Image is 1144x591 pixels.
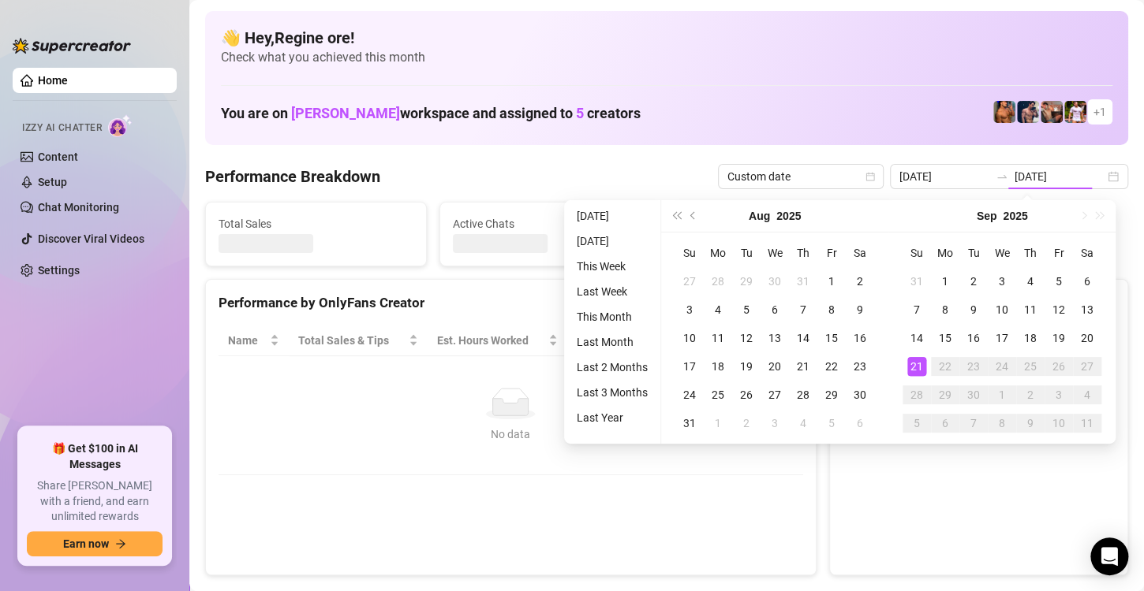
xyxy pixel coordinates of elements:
[1015,168,1105,185] input: End date
[38,176,67,188] a: Setup
[27,441,163,472] span: 🎁 Get $100 in AI Messages
[38,201,119,214] a: Chat Monitoring
[219,325,289,356] th: Name
[228,332,267,349] span: Name
[993,101,1015,123] img: JG
[205,165,380,188] h4: Performance Breakdown
[577,332,651,349] span: Sales / Hour
[673,325,803,356] th: Chat Conversion
[1041,101,1063,123] img: Osvaldo
[899,168,989,185] input: Start date
[843,292,1115,314] div: Sales by OnlyFans Creator
[38,264,80,277] a: Settings
[38,232,144,245] a: Discover Viral Videos
[1017,101,1039,123] img: Axel
[234,426,787,443] div: No data
[13,38,131,54] img: logo-BBDzfeDw.svg
[298,332,406,349] span: Total Sales & Tips
[996,170,1008,183] span: to
[727,165,874,188] span: Custom date
[219,292,803,314] div: Performance by OnlyFans Creator
[453,215,648,232] span: Active Chats
[289,325,428,356] th: Total Sales & Tips
[1094,103,1106,121] span: + 1
[1090,537,1128,575] div: Open Intercom Messenger
[221,105,641,122] h1: You are on workspace and assigned to creators
[38,74,68,87] a: Home
[996,170,1008,183] span: swap-right
[27,531,163,556] button: Earn nowarrow-right
[576,105,584,121] span: 5
[221,49,1112,66] span: Check what you achieved this month
[682,332,781,349] span: Chat Conversion
[38,151,78,163] a: Content
[63,537,109,550] span: Earn now
[219,215,413,232] span: Total Sales
[291,105,400,121] span: [PERSON_NAME]
[865,172,875,181] span: calendar
[567,325,673,356] th: Sales / Hour
[686,215,881,232] span: Messages Sent
[108,114,133,137] img: AI Chatter
[22,121,102,136] span: Izzy AI Chatter
[1064,101,1086,123] img: Hector
[437,332,545,349] div: Est. Hours Worked
[115,538,126,549] span: arrow-right
[27,478,163,525] span: Share [PERSON_NAME] with a friend, and earn unlimited rewards
[221,27,1112,49] h4: 👋 Hey, Regine ore !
